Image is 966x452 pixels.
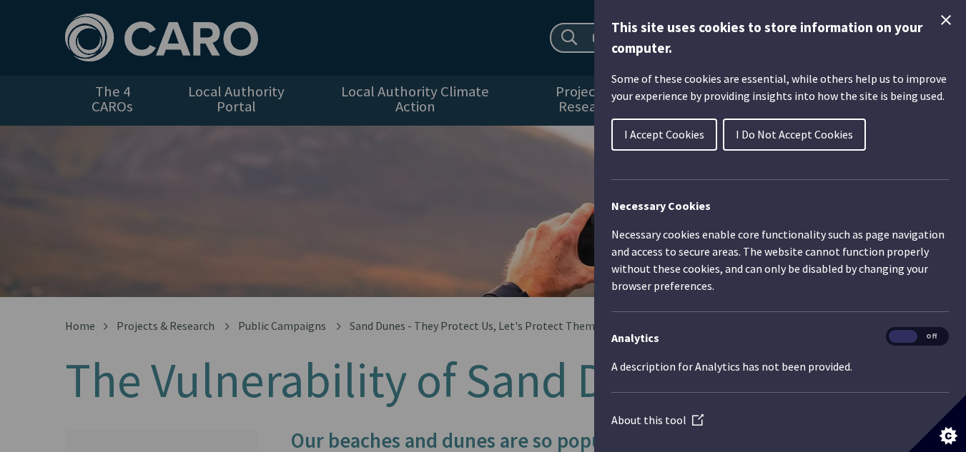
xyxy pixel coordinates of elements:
[611,119,717,151] button: I Accept Cookies
[611,329,949,346] h3: Analytics
[937,11,955,29] button: Close Cookie Control
[909,395,966,452] button: Set cookie preferences
[917,330,946,343] span: Off
[723,119,866,151] button: I Do Not Accept Cookies
[611,197,949,214] h2: Necessary Cookies
[889,330,917,343] span: On
[611,358,949,375] p: A description for Analytics has not been provided.
[736,127,853,141] span: I Do Not Accept Cookies
[611,413,704,427] a: About this tool
[624,127,704,141] span: I Accept Cookies
[611,226,949,294] p: Necessary cookies enable core functionality such as page navigation and access to secure areas. T...
[611,70,949,104] p: Some of these cookies are essential, while others help us to improve your experience by providing...
[611,17,949,59] h1: This site uses cookies to store information on your computer.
